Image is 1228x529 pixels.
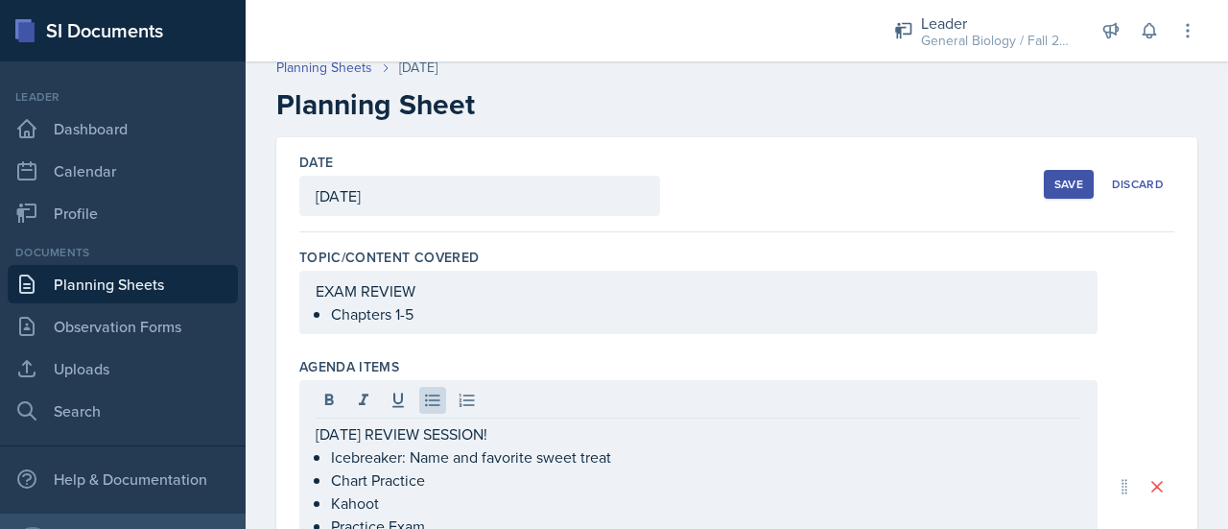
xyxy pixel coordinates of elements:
a: Calendar [8,152,238,190]
a: Dashboard [8,109,238,148]
p: Chapters 1-5 [331,302,1081,325]
p: Chart Practice [331,469,1081,492]
div: [DATE] [399,58,437,78]
label: Date [299,153,333,172]
p: Kahoot [331,492,1081,515]
div: Documents [8,244,238,261]
a: Profile [8,194,238,232]
div: Discard [1112,177,1164,192]
button: Save [1044,170,1094,199]
h2: Planning Sheet [276,87,1197,122]
a: Planning Sheets [276,58,372,78]
div: Leader [8,88,238,106]
div: Save [1054,177,1083,192]
div: General Biology / Fall 2025 [921,31,1074,51]
div: Help & Documentation [8,460,238,498]
button: Discard [1101,170,1174,199]
a: Search [8,392,238,430]
label: Agenda items [299,357,399,376]
a: Uploads [8,349,238,388]
p: [DATE] REVIEW SESSION! [316,422,1081,445]
a: Planning Sheets [8,265,238,303]
div: Leader [921,12,1074,35]
label: Topic/Content Covered [299,248,479,267]
p: Icebreaker: Name and favorite sweet treat [331,445,1081,469]
a: Observation Forms [8,307,238,346]
p: EXAM REVIEW [316,279,1081,302]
